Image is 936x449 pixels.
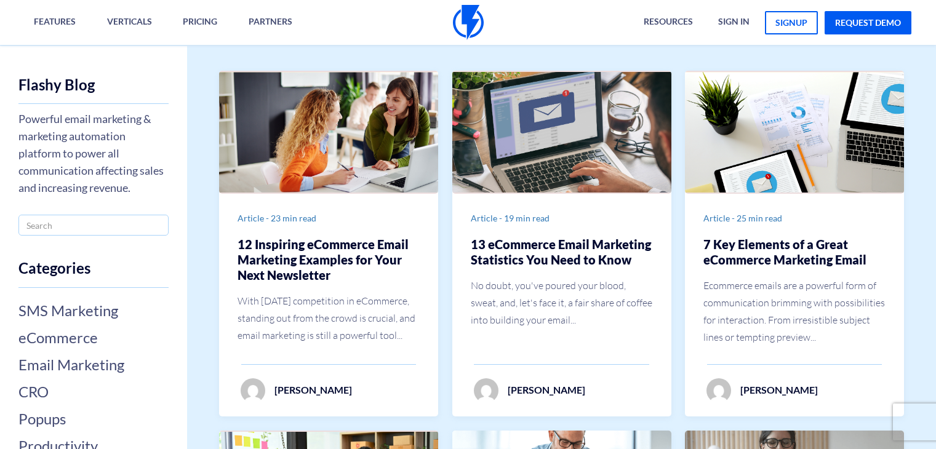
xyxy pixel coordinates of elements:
[471,277,653,328] p: No doubt, you've poured your blood, sweat, and, let's face it, a fair share of coffee into buildi...
[238,237,420,283] h2: 12 Inspiring eCommerce Email Marketing Examples for Your Next Newsletter
[18,381,169,402] a: CRO
[740,383,818,397] p: [PERSON_NAME]
[274,383,352,397] p: [PERSON_NAME]
[18,354,169,375] a: Email Marketing
[685,71,904,416] a: Article - 25 min read 7 Key Elements of a Great eCommerce Marketing Email Ecommerce emails are a ...
[18,77,169,104] h1: Flashy Blog
[238,213,316,223] span: Article - 23 min read
[452,71,671,416] a: Article - 19 min read 13 eCommerce Email Marketing Statistics You Need to Know No doubt, you've p...
[765,11,818,34] a: signup
[703,237,886,268] h2: 7 Key Elements of a Great eCommerce Marketing Email
[18,215,169,236] input: Search
[471,213,550,223] span: Article - 19 min read
[703,213,782,223] span: Article - 25 min read
[18,300,169,321] a: SMS Marketing
[703,277,886,346] p: Ecommerce emails are a powerful form of communication brimming with possibilities for interaction...
[825,11,911,34] a: request demo
[508,383,585,397] p: [PERSON_NAME]
[18,327,169,348] a: eCommerce
[18,408,169,429] a: Popups
[471,237,653,268] h2: 13 eCommerce Email Marketing Statistics You Need to Know
[18,110,169,196] p: Powerful email marketing & marketing automation platform to power all communication affecting sal...
[219,71,438,416] a: Article - 23 min read 12 Inspiring eCommerce Email Marketing Examples for Your Next Newsletter Wi...
[238,292,420,344] p: With [DATE] competition in eCommerce, standing out from the crowd is crucial, and email marketing...
[18,260,169,287] h4: Categories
